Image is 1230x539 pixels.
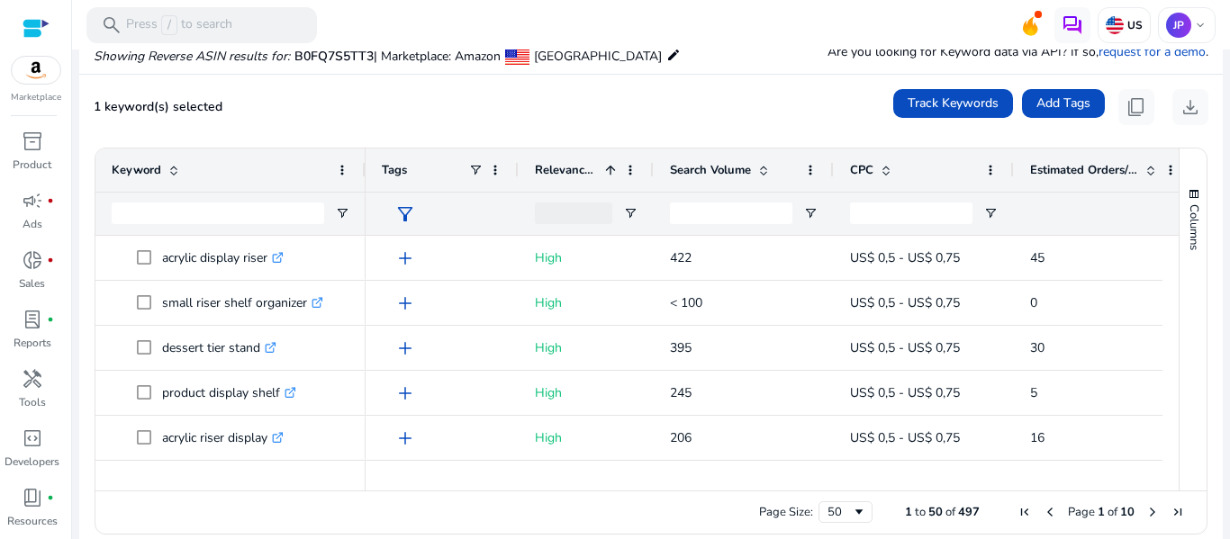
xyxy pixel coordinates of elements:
[893,89,1013,118] button: Track Keywords
[803,206,818,220] button: Open Filter Menu
[22,309,43,330] span: lab_profile
[5,454,59,470] p: Developers
[958,504,980,520] span: 497
[394,472,416,494] span: add
[394,247,416,269] span: add
[394,427,416,449] span: add
[47,316,54,323] span: fiber_manual_record
[1030,249,1045,266] span: 45
[1030,162,1138,178] span: Estimated Orders/Month
[22,487,43,508] span: book_4
[535,284,638,321] p: High
[535,239,638,276] p: High
[1017,505,1032,519] div: First Page
[928,504,943,520] span: 50
[11,91,61,104] p: Marketplace
[1180,96,1201,118] span: download
[374,48,501,65] span: | Marketplace: Amazon
[850,249,960,266] span: US$ 0,5 - US$ 0,75
[1172,89,1208,125] button: download
[23,216,42,232] p: Ads
[162,284,323,321] p: small riser shelf organizer
[670,202,792,224] input: Search Volume Filter Input
[47,494,54,501] span: fiber_manual_record
[850,294,960,311] span: US$ 0,5 - US$ 0,75
[162,464,367,501] p: vanity shelf for bathroom counter
[19,394,46,410] p: Tools
[22,427,43,449] span: code_blocks
[1145,505,1160,519] div: Next Page
[394,337,416,359] span: add
[13,157,51,173] p: Product
[1030,384,1037,401] span: 5
[905,504,912,520] span: 1
[1036,94,1090,112] span: Add Tags
[850,429,960,446] span: US$ 0,5 - US$ 0,75
[394,292,416,314] span: add
[670,294,702,311] span: < 100
[535,419,638,456] p: High
[394,203,416,225] span: filter_alt
[1171,505,1185,519] div: Last Page
[161,15,177,35] span: /
[14,335,51,351] p: Reports
[666,44,681,66] mat-icon: edit
[670,339,692,356] span: 395
[47,197,54,204] span: fiber_manual_record
[294,48,374,65] span: B0FQ7S5TT3
[7,513,58,529] p: Resources
[670,249,692,266] span: 422
[1120,504,1135,520] span: 10
[1030,339,1045,356] span: 30
[47,256,54,264] span: fiber_manual_record
[1126,96,1147,118] span: content_copy
[1124,18,1143,32] p: US
[535,162,598,178] span: Relevance Score
[535,464,638,501] p: High
[945,504,955,520] span: of
[162,374,296,411] p: product display shelf
[623,206,638,220] button: Open Filter Menu
[22,130,43,152] span: inventory_2
[670,162,751,178] span: Search Volume
[670,384,692,401] span: 245
[1098,504,1105,520] span: 1
[1108,504,1117,520] span: of
[818,501,873,523] div: Page Size
[1118,89,1154,125] button: content_copy
[1186,204,1202,250] span: Columns
[1166,13,1191,38] p: JP
[983,206,998,220] button: Open Filter Menu
[162,239,284,276] p: acrylic display riser
[915,504,926,520] span: to
[22,190,43,211] span: campaign
[828,504,852,520] div: 50
[1106,16,1124,34] img: us.svg
[850,162,873,178] span: CPC
[382,162,407,178] span: Tags
[759,504,813,520] div: Page Size:
[126,15,232,35] p: Press to search
[94,98,222,115] span: 1 keyword(s) selected
[850,202,972,224] input: CPC Filter Input
[162,419,284,456] p: acrylic riser display
[1030,429,1045,446] span: 16
[112,202,324,224] input: Keyword Filter Input
[1193,18,1207,32] span: keyboard_arrow_down
[850,384,960,401] span: US$ 0,5 - US$ 0,75
[1030,294,1037,311] span: 0
[112,162,161,178] span: Keyword
[22,249,43,271] span: donut_small
[670,429,692,446] span: 206
[101,14,122,36] span: search
[94,48,290,65] i: Showing Reverse ASIN results for:
[394,382,416,404] span: add
[850,339,960,356] span: US$ 0,5 - US$ 0,75
[335,206,349,220] button: Open Filter Menu
[162,329,276,366] p: dessert tier stand
[1022,89,1105,118] button: Add Tags
[534,48,662,65] span: [GEOGRAPHIC_DATA]
[19,275,45,292] p: Sales
[535,374,638,411] p: High
[22,368,43,390] span: handyman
